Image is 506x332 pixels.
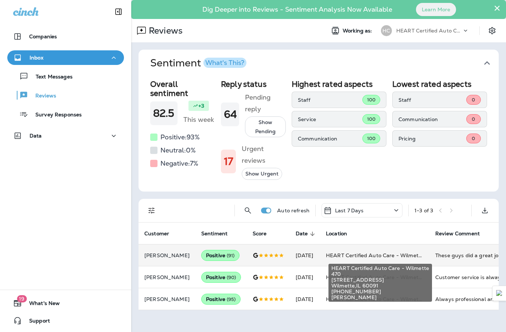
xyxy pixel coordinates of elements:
[331,271,429,277] span: 470
[298,97,362,103] p: Staff
[146,25,183,36] p: Reviews
[22,318,50,327] span: Support
[298,116,362,122] p: Service
[472,116,475,122] span: 0
[224,155,233,167] h1: 17
[416,3,456,16] button: Learn More
[201,231,227,237] span: Sentiment
[201,231,237,237] span: Sentiment
[343,28,374,34] span: Working as:
[160,158,198,169] h5: Negative: 7 %
[30,55,43,61] p: Inbox
[7,88,124,103] button: Reviews
[227,252,235,259] span: ( 91 )
[331,289,429,294] span: [PHONE_NUMBER]
[290,288,320,310] td: [DATE]
[435,231,480,237] span: Review Comment
[331,265,429,271] span: HEART Certified Auto Care - Wilmette
[472,97,475,103] span: 0
[326,252,424,259] span: HEART Certified Auto Care - Wilmette
[381,25,392,36] div: HC
[144,231,179,237] span: Customer
[227,296,236,302] span: ( 95 )
[7,69,124,84] button: Text Messages
[160,144,196,156] h5: Neutral: 0 %
[30,133,42,139] p: Data
[242,143,286,166] h5: Urgent reviews
[478,203,492,218] button: Export as CSV
[7,128,124,143] button: Data
[296,231,308,237] span: Date
[292,80,386,89] h2: Highest rated aspects
[367,135,375,142] span: 100
[201,272,241,283] div: Positive
[160,131,200,143] h5: Positive: 93 %
[139,77,499,192] div: SentimentWhat's This?
[144,231,169,237] span: Customer
[245,92,286,115] h5: Pending reply
[486,24,499,37] button: Settings
[398,136,466,142] p: Pricing
[241,203,255,218] button: Search Reviews
[253,231,276,237] span: Score
[326,296,424,302] span: HEART Certified Auto Care - Wilmette
[392,80,487,89] h2: Lowest rated aspects
[7,313,124,328] button: Support
[224,108,236,120] h1: 64
[326,231,347,237] span: Location
[331,283,429,289] span: Wilmette , IL 60091
[201,294,241,305] div: Positive
[398,97,466,103] p: Staff
[242,168,282,180] button: Show Urgent
[496,290,503,297] img: Detect Auto
[245,116,286,137] button: Show Pending
[7,107,124,122] button: Survey Responses
[144,274,190,280] p: [PERSON_NAME]
[108,4,129,19] button: Collapse Sidebar
[183,114,214,126] h5: This week
[494,2,501,14] button: Close
[7,29,124,44] button: Companies
[472,135,475,142] span: 0
[221,80,286,89] h2: Reply status
[396,28,462,34] p: HEART Certified Auto Care
[326,231,357,237] span: Location
[296,231,318,237] span: Date
[367,116,375,122] span: 100
[290,244,320,266] td: [DATE]
[290,266,320,288] td: [DATE]
[227,274,236,281] span: ( 90 )
[144,252,190,258] p: [PERSON_NAME]
[29,34,57,39] p: Companies
[326,274,424,281] span: HEART Certified Auto Care - Wilmette
[22,300,60,309] span: What's New
[414,208,433,213] div: 1 - 3 of 3
[144,203,159,218] button: Filters
[150,80,215,98] h2: Overall sentiment
[335,208,364,213] p: Last 7 Days
[205,59,244,66] div: What's This?
[150,57,246,69] h1: Sentiment
[7,296,124,310] button: 19What's New
[253,231,267,237] span: Score
[198,102,204,109] p: +3
[28,112,82,119] p: Survey Responses
[181,8,413,11] p: Dig Deeper into Reviews - Sentiment Analysis Now Available
[7,50,124,65] button: Inbox
[144,296,190,302] p: [PERSON_NAME]
[398,116,466,122] p: Communication
[28,93,56,100] p: Reviews
[298,136,362,142] p: Communication
[435,231,489,237] span: Review Comment
[331,277,429,283] span: [STREET_ADDRESS]
[367,97,375,103] span: 100
[331,294,429,300] span: [PERSON_NAME]
[17,295,27,302] span: 19
[201,250,240,261] div: Positive
[153,107,175,119] h1: 82.5
[203,58,246,68] button: What's This?
[28,74,73,81] p: Text Messages
[277,208,310,213] p: Auto refresh
[144,50,505,77] button: SentimentWhat's This?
